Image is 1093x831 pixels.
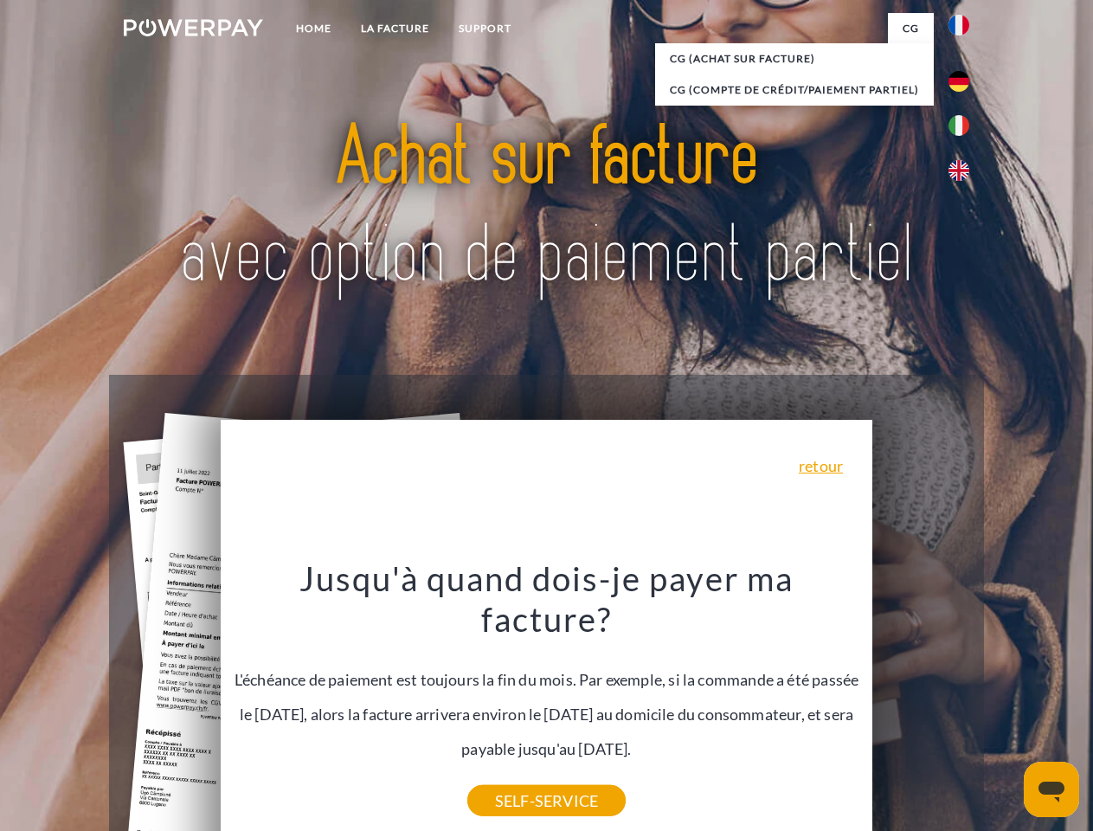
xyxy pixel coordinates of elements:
[655,74,934,106] a: CG (Compte de crédit/paiement partiel)
[948,160,969,181] img: en
[948,115,969,136] img: it
[467,785,626,816] a: SELF-SERVICE
[948,71,969,92] img: de
[444,13,526,44] a: Support
[799,458,843,473] a: retour
[281,13,346,44] a: Home
[124,19,263,36] img: logo-powerpay-white.svg
[948,15,969,35] img: fr
[231,557,863,801] div: L'échéance de paiement est toujours la fin du mois. Par exemple, si la commande a été passée le [...
[655,43,934,74] a: CG (achat sur facture)
[231,557,863,641] h3: Jusqu'à quand dois-je payer ma facture?
[165,83,928,332] img: title-powerpay_fr.svg
[1024,762,1079,817] iframe: Bouton de lancement de la fenêtre de messagerie
[346,13,444,44] a: LA FACTURE
[888,13,934,44] a: CG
